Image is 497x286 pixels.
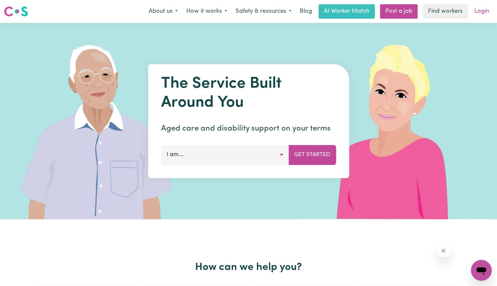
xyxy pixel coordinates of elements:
[231,5,296,18] button: Safety & resources
[4,4,28,19] a: Careseekers logo
[161,145,289,165] button: I am...
[423,4,468,19] a: Find workers
[319,4,375,19] a: AI Worker Match
[4,5,40,10] span: Need any help?
[380,4,418,19] a: Post a job
[471,260,492,281] iframe: Button to launch messaging window
[37,261,460,274] h2: How can we help you?
[144,5,182,18] button: About us
[4,6,28,17] img: Careseekers logo
[161,75,336,112] h1: The Service Built Around You
[182,5,231,18] button: How it works
[289,145,336,165] button: Get Started
[437,244,450,257] iframe: Close message
[296,4,316,19] a: Blog
[161,123,336,134] p: Aged care and disability support on your terms
[471,4,493,19] a: Login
